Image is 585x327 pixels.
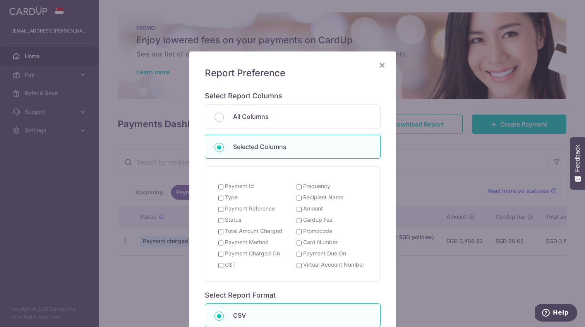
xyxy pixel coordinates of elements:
[574,145,581,172] span: Feedback
[205,291,381,300] h6: Select Report Format
[225,193,238,201] label: Type
[225,205,275,212] label: Payment Reference
[303,205,323,212] label: Amount
[205,92,381,101] h6: Select Report Columns
[225,216,241,224] label: Status
[225,238,269,246] label: Payment Method
[233,142,371,151] p: Selected Columns
[377,61,387,70] button: Close
[303,193,343,201] label: Recipient Name
[225,227,282,235] label: Total Amount Charged
[225,250,280,257] label: Payment Charged On
[303,238,338,246] label: Card Number
[303,250,346,257] label: Payment Due On
[303,261,364,269] label: Virtual Account Number
[233,112,371,121] p: All Columns
[233,311,371,320] p: CSV
[570,137,585,190] button: Feedback - Show survey
[303,216,333,224] label: Cardup Fee
[303,227,332,235] label: Promocode
[303,182,330,190] label: Frequency
[205,67,381,79] h5: Report Preference
[535,304,577,323] iframe: Opens a widget where you can find more information
[225,261,236,269] label: GST
[225,182,254,190] label: Payment Id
